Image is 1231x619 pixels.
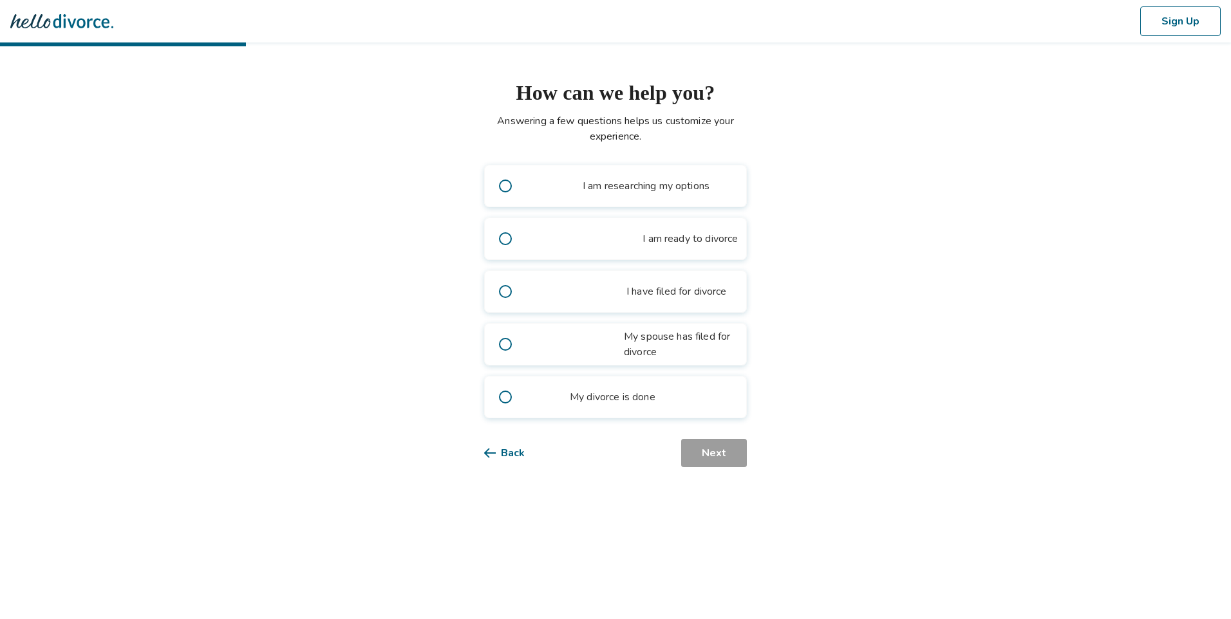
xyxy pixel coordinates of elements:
[583,178,715,194] span: I am researching my options
[531,389,565,405] span: gavel
[484,77,747,108] h1: How can we help you?
[484,439,545,467] button: Back
[1140,6,1221,36] button: Sign Up
[484,113,747,144] p: Answering a few questions helps us customize your experience.
[624,329,746,360] span: My spouse has filed for divorce
[10,8,113,34] img: Hello Divorce Logo
[531,231,637,246] span: bookmark_check
[643,231,740,246] span: I am ready to divorce
[570,389,658,405] span: My divorce is done
[531,284,621,299] span: outgoing_mail
[531,337,619,352] span: article_person
[531,178,578,194] span: book_2
[682,439,747,467] button: Next
[626,284,731,299] span: I have filed for divorce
